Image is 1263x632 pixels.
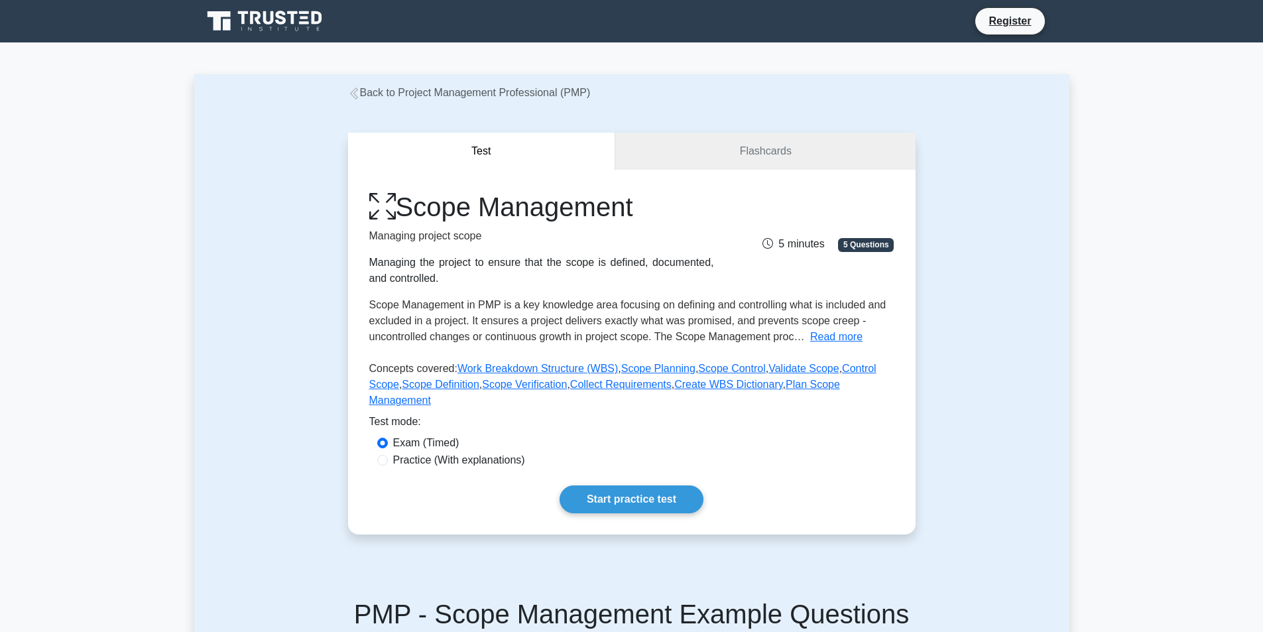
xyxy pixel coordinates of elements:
[348,87,591,98] a: Back to Project Management Professional (PMP)
[838,238,894,251] span: 5 Questions
[762,238,824,249] span: 5 minutes
[570,379,672,390] a: Collect Requirements
[402,379,479,390] a: Scope Definition
[674,379,782,390] a: Create WBS Dictionary
[210,598,1053,630] h5: PMP - Scope Management Example Questions
[369,255,714,286] div: Managing the project to ensure that the scope is defined, documented, and controlled.
[369,361,894,414] p: Concepts covered: , , , , , , , , ,
[810,329,863,345] button: Read more
[621,363,695,374] a: Scope Planning
[560,485,703,513] a: Start practice test
[348,133,616,170] button: Test
[457,363,618,374] a: Work Breakdown Structure (WBS)
[768,363,839,374] a: Validate Scope
[615,133,915,170] a: Flashcards
[369,228,714,244] p: Managing project scope
[369,191,714,223] h1: Scope Management
[393,435,459,451] label: Exam (Timed)
[482,379,567,390] a: Scope Verification
[981,13,1039,29] a: Register
[393,452,525,468] label: Practice (With explanations)
[698,363,765,374] a: Scope Control
[369,414,894,435] div: Test mode:
[369,299,886,342] span: Scope Management in PMP is a key knowledge area focusing on defining and controlling what is incl...
[369,379,840,406] a: Plan Scope Management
